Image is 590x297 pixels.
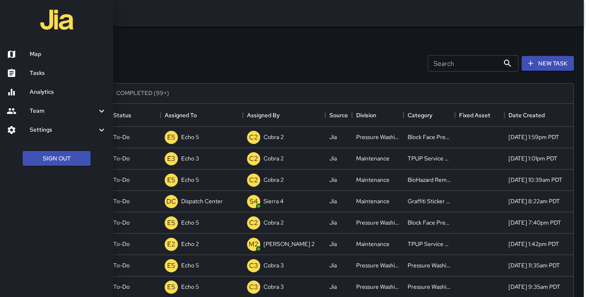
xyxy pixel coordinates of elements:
[30,107,97,116] h6: Team
[40,3,73,36] img: jia-logo
[30,88,107,97] h6: Analytics
[30,50,107,59] h6: Map
[30,69,107,78] h6: Tasks
[30,125,97,135] h6: Settings
[23,151,91,166] button: Sign Out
